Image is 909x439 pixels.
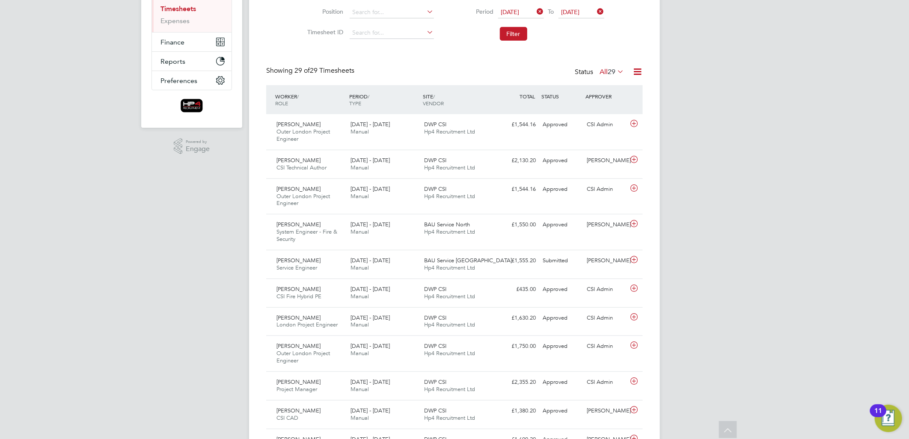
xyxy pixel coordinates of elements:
[276,128,330,142] span: Outer London Project Engineer
[584,118,628,132] div: CSI Admin
[276,157,321,164] span: [PERSON_NAME]
[152,52,232,71] button: Reports
[351,285,390,293] span: [DATE] - [DATE]
[425,257,512,264] span: BAU Service [GEOGRAPHIC_DATA]
[275,100,288,107] span: ROLE
[160,77,197,85] span: Preferences
[276,221,321,228] span: [PERSON_NAME]
[351,121,390,128] span: [DATE] - [DATE]
[351,321,369,328] span: Manual
[584,254,628,268] div: [PERSON_NAME]
[276,264,317,271] span: Service Engineer
[368,93,369,100] span: /
[276,314,321,321] span: [PERSON_NAME]
[305,28,344,36] label: Timesheet ID
[584,404,628,418] div: [PERSON_NAME]
[160,17,190,25] a: Expenses
[539,339,584,353] div: Approved
[351,386,369,393] span: Manual
[350,27,434,39] input: Search for...
[495,218,539,232] div: £1,550.00
[425,285,447,293] span: DWP CSI
[495,404,539,418] div: £1,380.20
[425,221,470,228] span: BAU Service North
[160,57,185,65] span: Reports
[425,386,475,393] span: Hp4 Recruitment Ltd
[425,157,447,164] span: DWP CSI
[276,293,321,300] span: CSI Fire Hybrid PE
[186,145,210,153] span: Engage
[608,68,615,76] span: 29
[351,128,369,135] span: Manual
[425,121,447,128] span: DWP CSI
[276,193,330,207] span: Outer London Project Engineer
[539,118,584,132] div: Approved
[425,414,475,421] span: Hp4 Recruitment Ltd
[276,185,321,193] span: [PERSON_NAME]
[501,8,520,16] span: [DATE]
[546,6,557,17] span: To
[276,378,321,386] span: [PERSON_NAME]
[584,375,628,389] div: CSI Admin
[276,228,337,243] span: System Engineer - Fire & Security
[347,89,421,111] div: PERIOD
[495,118,539,132] div: £1,544.16
[584,339,628,353] div: CSI Admin
[294,66,354,75] span: 29 Timesheets
[874,411,882,422] div: 11
[351,228,369,235] span: Manual
[276,414,298,421] span: CSI CAD
[425,185,447,193] span: DWP CSI
[350,6,434,18] input: Search for...
[425,293,475,300] span: Hp4 Recruitment Ltd
[495,182,539,196] div: £1,544.16
[425,342,447,350] span: DWP CSI
[160,38,184,46] span: Finance
[276,285,321,293] span: [PERSON_NAME]
[351,414,369,421] span: Manual
[539,254,584,268] div: Submitted
[539,154,584,168] div: Approved
[276,350,330,364] span: Outer London Project Engineer
[351,314,390,321] span: [DATE] - [DATE]
[584,218,628,232] div: [PERSON_NAME]
[425,314,447,321] span: DWP CSI
[434,93,435,100] span: /
[575,66,626,78] div: Status
[495,339,539,353] div: £1,750.00
[425,128,475,135] span: Hp4 Recruitment Ltd
[539,182,584,196] div: Approved
[266,66,356,75] div: Showing
[495,154,539,168] div: £2,130.20
[584,89,628,104] div: APPROVER
[276,121,321,128] span: [PERSON_NAME]
[349,100,361,107] span: TYPE
[425,264,475,271] span: Hp4 Recruitment Ltd
[425,228,475,235] span: Hp4 Recruitment Ltd
[351,350,369,357] span: Manual
[160,5,196,13] a: Timesheets
[305,8,344,15] label: Position
[351,378,390,386] span: [DATE] - [DATE]
[351,257,390,264] span: [DATE] - [DATE]
[495,282,539,297] div: £435.00
[152,33,232,51] button: Finance
[351,293,369,300] span: Manual
[351,342,390,350] span: [DATE] - [DATE]
[351,407,390,414] span: [DATE] - [DATE]
[181,99,203,113] img: hp4recruitment-logo-retina.png
[276,257,321,264] span: [PERSON_NAME]
[584,154,628,168] div: [PERSON_NAME]
[351,185,390,193] span: [DATE] - [DATE]
[425,407,447,414] span: DWP CSI
[174,138,210,154] a: Powered byEngage
[425,164,475,171] span: Hp4 Recruitment Ltd
[294,66,310,75] span: 29 of
[875,405,902,432] button: Open Resource Center, 11 new notifications
[539,282,584,297] div: Approved
[539,311,584,325] div: Approved
[495,311,539,325] div: £1,630.20
[297,93,299,100] span: /
[600,68,624,76] label: All
[276,321,338,328] span: London Project Engineer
